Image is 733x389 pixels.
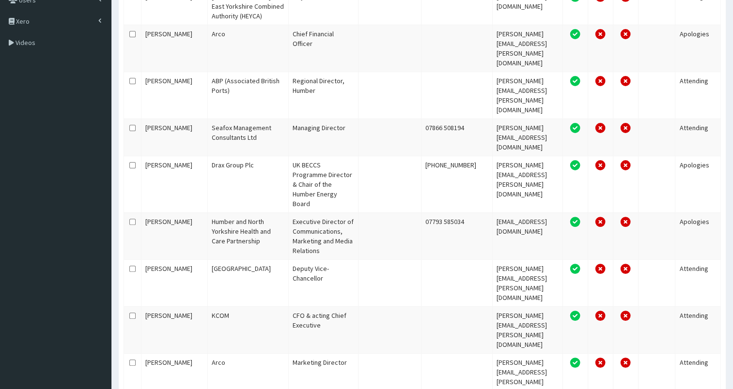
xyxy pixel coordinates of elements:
[675,25,721,72] td: Apologies
[675,212,721,259] td: Apologies
[289,306,359,353] td: CFO & acting Chief Executive
[208,156,289,212] td: Drax Group Plc
[16,38,35,47] span: Videos
[493,212,563,259] td: [EMAIL_ADDRESS][DOMAIN_NAME]
[421,212,492,259] td: 07793 585034
[208,25,289,72] td: Arco
[289,156,359,212] td: UK BECCS Programme Director & Chair of the Humber Energy Board
[208,212,289,259] td: Humber and North Yorkshire Health and Care Partnership
[141,119,208,156] td: [PERSON_NAME]
[675,72,721,119] td: Attending
[141,156,208,212] td: [PERSON_NAME]
[675,259,721,306] td: Attending
[421,156,492,212] td: [PHONE_NUMBER]
[208,306,289,353] td: KCOM
[675,306,721,353] td: Attending
[493,156,563,212] td: [PERSON_NAME][EMAIL_ADDRESS][PERSON_NAME][DOMAIN_NAME]
[493,72,563,119] td: [PERSON_NAME][EMAIL_ADDRESS][PERSON_NAME][DOMAIN_NAME]
[493,259,563,306] td: [PERSON_NAME][EMAIL_ADDRESS][PERSON_NAME][DOMAIN_NAME]
[289,25,359,72] td: Chief Financial Officer
[141,72,208,119] td: [PERSON_NAME]
[141,212,208,259] td: [PERSON_NAME]
[16,17,30,26] span: Xero
[675,156,721,212] td: Apologies
[289,119,359,156] td: Managing Director
[289,212,359,259] td: Executive Director of Communications, Marketing and Media Relations
[421,119,492,156] td: 07866 508194
[493,25,563,72] td: [PERSON_NAME][EMAIL_ADDRESS][PERSON_NAME][DOMAIN_NAME]
[208,119,289,156] td: Seafox Management Consultants Ltd
[141,25,208,72] td: [PERSON_NAME]
[493,119,563,156] td: [PERSON_NAME][EMAIL_ADDRESS][DOMAIN_NAME]
[208,72,289,119] td: ABP (Associated British Ports)
[289,259,359,306] td: Deputy Vice-Chancellor
[289,72,359,119] td: Regional Director, Humber
[141,259,208,306] td: [PERSON_NAME]
[141,306,208,353] td: [PERSON_NAME]
[208,259,289,306] td: [GEOGRAPHIC_DATA]
[493,306,563,353] td: [PERSON_NAME][EMAIL_ADDRESS][PERSON_NAME][DOMAIN_NAME]
[675,119,721,156] td: Attending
